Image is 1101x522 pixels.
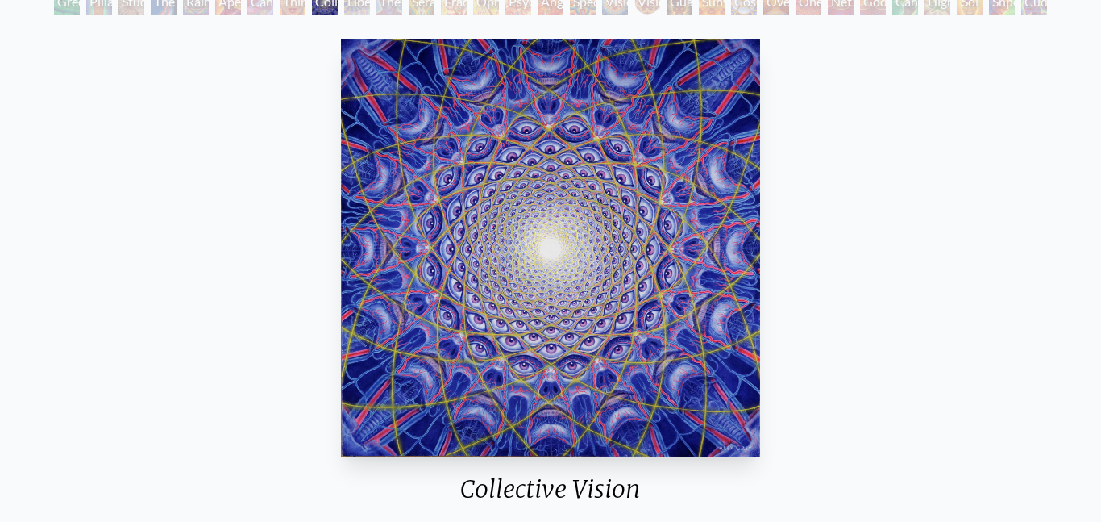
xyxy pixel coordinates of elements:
[334,474,767,516] div: Collective Vision
[341,39,761,457] img: Collective-Vision-1995-Alex-Grey-watermarked.jpg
